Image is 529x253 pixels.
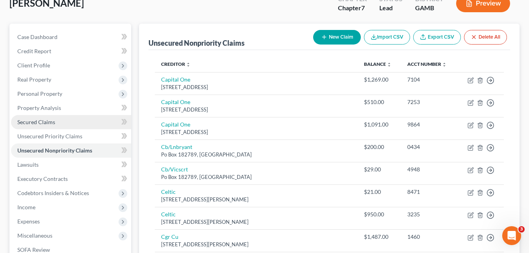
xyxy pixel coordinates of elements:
[407,98,451,106] div: 7253
[161,76,190,83] a: Capital One
[407,143,451,151] div: 0434
[361,4,365,11] span: 7
[415,4,444,13] div: GAMB
[407,61,447,67] a: Acct Number unfold_more
[17,48,51,54] span: Credit Report
[186,62,191,67] i: unfold_more
[413,30,461,45] a: Export CSV
[364,61,392,67] a: Balance unfold_more
[502,226,521,245] iframe: Intercom live chat
[11,158,131,172] a: Lawsuits
[161,61,191,67] a: Creditor unfold_more
[364,233,395,241] div: $1,487.00
[161,218,351,226] div: [STREET_ADDRESS][PERSON_NAME]
[17,232,52,239] span: Miscellaneous
[161,128,351,136] div: [STREET_ADDRESS]
[161,106,351,113] div: [STREET_ADDRESS]
[17,175,68,182] span: Executory Contracts
[17,33,58,40] span: Case Dashboard
[464,30,507,45] button: Delete All
[17,246,50,253] span: SOFA Review
[161,173,351,181] div: Po Box 182789, [GEOGRAPHIC_DATA]
[161,211,176,218] a: Celtic
[407,210,451,218] div: 3235
[11,101,131,115] a: Property Analysis
[11,172,131,186] a: Executory Contracts
[11,129,131,143] a: Unsecured Priority Claims
[364,166,395,173] div: $29.00
[364,188,395,196] div: $21.00
[407,76,451,84] div: 7104
[161,143,192,150] a: Cb/Lnbryant
[161,99,190,105] a: Capital One
[364,76,395,84] div: $1,269.00
[17,90,62,97] span: Personal Property
[17,62,50,69] span: Client Profile
[17,147,92,154] span: Unsecured Nonpriority Claims
[379,4,403,13] div: Lead
[17,190,89,196] span: Codebtors Insiders & Notices
[11,115,131,129] a: Secured Claims
[161,188,176,195] a: Celtic
[161,84,351,91] div: [STREET_ADDRESS]
[407,121,451,128] div: 9864
[17,104,61,111] span: Property Analysis
[11,30,131,44] a: Case Dashboard
[387,62,392,67] i: unfold_more
[148,38,245,48] div: Unsecured Nonpriority Claims
[17,133,82,140] span: Unsecured Priority Claims
[17,76,51,83] span: Real Property
[161,241,351,248] div: [STREET_ADDRESS][PERSON_NAME]
[161,196,351,203] div: [STREET_ADDRESS][PERSON_NAME]
[17,218,40,225] span: Expenses
[518,226,525,233] span: 3
[161,166,188,173] a: Cb/Vicscrt
[17,119,55,125] span: Secured Claims
[442,62,447,67] i: unfold_more
[364,143,395,151] div: $200.00
[407,233,451,241] div: 1460
[11,44,131,58] a: Credit Report
[364,121,395,128] div: $1,091.00
[364,98,395,106] div: $510.00
[161,121,190,128] a: Capital One
[364,210,395,218] div: $950.00
[338,4,367,13] div: Chapter
[11,143,131,158] a: Unsecured Nonpriority Claims
[161,233,178,240] a: Cgr Cu
[161,151,351,158] div: Po Box 182789, [GEOGRAPHIC_DATA]
[17,161,39,168] span: Lawsuits
[407,188,451,196] div: 8471
[313,30,361,45] button: New Claim
[364,30,410,45] button: Import CSV
[17,204,35,210] span: Income
[407,166,451,173] div: 4948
